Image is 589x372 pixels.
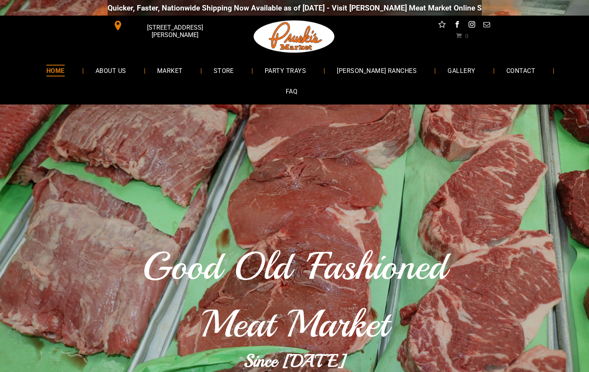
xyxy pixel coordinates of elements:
a: CONTACT [495,60,547,81]
a: instagram [467,19,477,32]
b: Since [DATE] [244,350,346,372]
a: [PERSON_NAME] RANCHES [325,60,428,81]
span: [STREET_ADDRESS][PERSON_NAME] [124,20,225,43]
span: Good Old 'Fashioned Meat Market [142,242,447,348]
a: Social network [437,19,447,32]
span: 0 [465,32,468,39]
a: MARKET [145,60,195,81]
a: GALLERY [436,60,487,81]
a: FAQ [274,81,309,102]
a: PARTY TRAYS [253,60,318,81]
a: facebook [452,19,462,32]
img: Pruski-s+Market+HQ+Logo2-259w.png [252,16,336,58]
a: [STREET_ADDRESS][PERSON_NAME] [108,19,227,32]
a: email [481,19,492,32]
a: ABOUT US [84,60,138,81]
a: HOME [35,60,76,81]
a: STORE [202,60,246,81]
